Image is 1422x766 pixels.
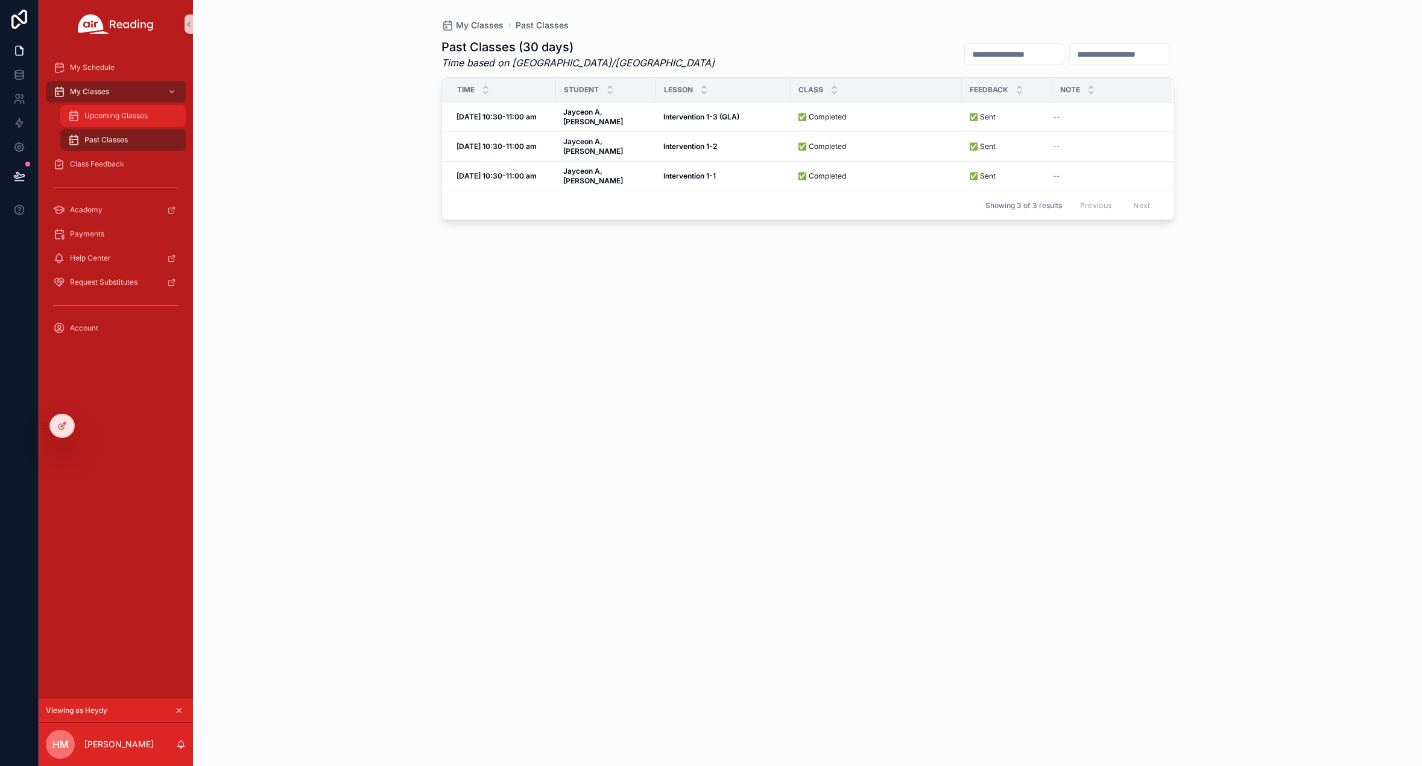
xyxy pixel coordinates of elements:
span: -- [1053,112,1060,122]
a: Past Classes [60,129,186,151]
span: Feedback [970,85,1008,95]
em: Time based on [GEOGRAPHIC_DATA]/[GEOGRAPHIC_DATA] [441,55,715,70]
span: Past Classes [84,135,128,145]
span: ✅ Sent [969,171,996,181]
span: My Classes [456,19,504,31]
a: Academy [46,199,186,221]
a: Payments [46,223,186,245]
span: ✅ Sent [969,112,996,122]
a: Upcoming Classes [60,105,186,127]
span: -- [1053,142,1060,151]
a: My Classes [441,19,504,31]
span: My Schedule [70,63,115,72]
strong: Intervention 1-2 [663,142,717,151]
strong: Jayceon A, [PERSON_NAME] [563,166,623,185]
a: My Schedule [46,57,186,78]
a: Past Classes [516,19,569,31]
span: ✅ Completed [798,142,846,151]
span: Academy [70,205,103,215]
strong: Intervention 1-1 [663,171,716,180]
span: Request Substitutes [70,277,137,287]
span: HM [52,737,69,752]
span: -- [1053,171,1060,181]
span: Class [798,85,823,95]
span: Class Feedback [70,159,124,169]
span: My Classes [70,87,109,97]
a: My Classes [46,81,186,103]
span: Lesson [664,85,693,95]
span: Note [1060,85,1080,95]
span: ✅ Sent [969,142,996,151]
strong: Jayceon A, [PERSON_NAME] [563,137,623,156]
img: App logo [78,14,154,34]
span: Payments [70,229,104,239]
a: Help Center [46,247,186,269]
strong: Jayceon A, [PERSON_NAME] [563,107,623,126]
span: Help Center [70,253,111,263]
strong: Intervention 1-3 (GLA) [663,112,739,121]
strong: [DATE] 10:30-11:00 am [457,171,537,180]
span: Showing 3 of 3 results [985,201,1062,210]
span: Account [70,323,98,333]
p: [PERSON_NAME] [84,738,154,750]
span: ✅ Completed [798,112,846,122]
a: Request Substitutes [46,271,186,293]
span: Upcoming Classes [84,111,148,121]
div: scrollable content [39,48,193,355]
a: Class Feedback [46,153,186,175]
a: Account [46,317,186,339]
strong: [DATE] 10:30-11:00 am [457,112,537,121]
span: Student [564,85,599,95]
span: Viewing as Heydy [46,706,107,715]
span: ✅ Completed [798,171,846,181]
span: Time [457,85,475,95]
h1: Past Classes (30 days) [441,39,715,55]
strong: [DATE] 10:30-11:00 am [457,142,537,151]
